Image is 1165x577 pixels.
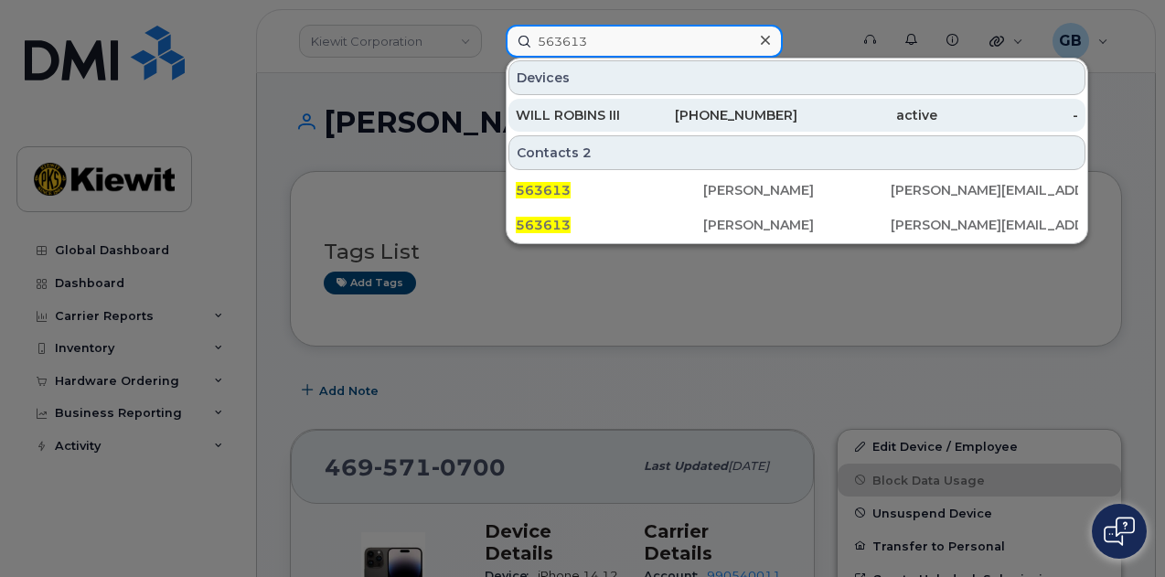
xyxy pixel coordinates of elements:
div: [PHONE_NUMBER] [657,106,797,124]
div: - [937,106,1078,124]
span: 2 [582,144,592,162]
div: [PERSON_NAME] [703,181,891,199]
div: Contacts [508,135,1085,170]
div: active [797,106,938,124]
div: [PERSON_NAME] [703,216,891,234]
div: Devices [508,60,1085,95]
span: 563613 [516,217,571,233]
div: [PERSON_NAME][EMAIL_ADDRESS][PERSON_NAME][DOMAIN_NAME] [891,181,1078,199]
a: 563613[PERSON_NAME][PERSON_NAME][EMAIL_ADDRESS][PERSON_NAME][DOMAIN_NAME] [508,208,1085,241]
div: [PERSON_NAME][EMAIL_ADDRESS][PERSON_NAME][DOMAIN_NAME] [891,216,1078,234]
a: WILL ROBINS III[PHONE_NUMBER]active- [508,99,1085,132]
span: 563613 [516,182,571,198]
div: WILL ROBINS III [516,106,657,124]
a: 563613[PERSON_NAME][PERSON_NAME][EMAIL_ADDRESS][PERSON_NAME][DOMAIN_NAME] [508,174,1085,207]
img: Open chat [1104,517,1135,546]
